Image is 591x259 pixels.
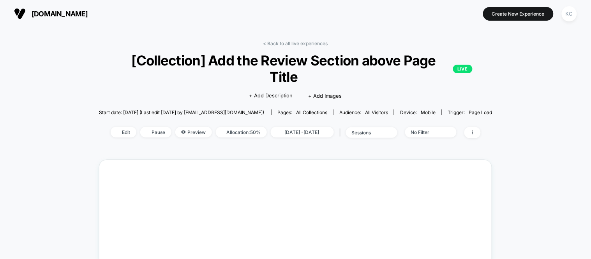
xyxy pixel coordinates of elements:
[365,109,388,115] span: All Visitors
[111,127,136,137] span: Edit
[99,109,265,115] span: Start date: [DATE] (Last edit [DATE] by [EMAIL_ADDRESS][DOMAIN_NAME])
[263,41,328,46] a: < Back to all live experiences
[32,10,88,18] span: [DOMAIN_NAME]
[249,92,293,100] span: + Add Description
[448,109,492,115] div: Trigger:
[411,129,442,135] div: No Filter
[483,7,554,21] button: Create New Experience
[394,109,441,115] span: Device:
[338,127,346,138] span: |
[118,52,473,85] span: [Collection] Add the Review Section above Page Title
[352,130,383,136] div: sessions
[562,6,577,21] div: KC
[277,109,327,115] div: Pages:
[421,109,436,115] span: mobile
[12,7,90,20] button: [DOMAIN_NAME]
[453,65,473,73] p: LIVE
[309,93,342,99] span: + Add Images
[216,127,267,137] span: Allocation: 50%
[559,6,579,22] button: KC
[140,127,171,137] span: Pause
[339,109,388,115] div: Audience:
[469,109,492,115] span: Page Load
[14,8,26,19] img: Visually logo
[296,109,327,115] span: all collections
[175,127,212,137] span: Preview
[271,127,334,137] span: [DATE] - [DATE]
